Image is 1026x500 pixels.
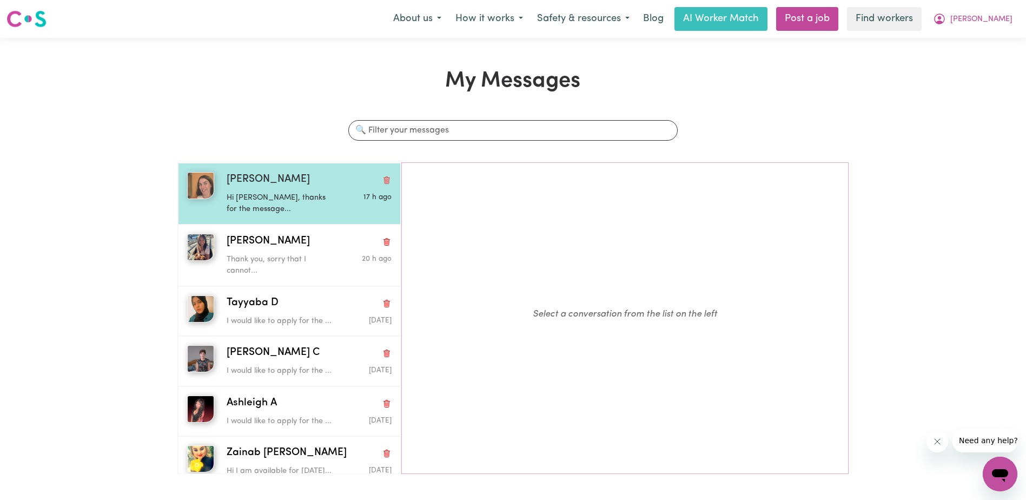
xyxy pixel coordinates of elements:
[227,416,336,427] p: I would like to apply for the ...
[386,8,448,30] button: About us
[776,7,838,31] a: Post a job
[178,163,401,225] button: Alyson M[PERSON_NAME]Delete conversationHi [PERSON_NAME], thanks for the message...Message sent o...
[382,234,392,248] button: Delete conversation
[187,295,214,323] img: Tayyaba D
[382,173,392,187] button: Delete conversation
[369,417,392,424] span: Message sent on April 5, 2025
[382,346,392,360] button: Delete conversation
[178,336,401,386] button: Meryl C[PERSON_NAME] CDelete conversationI would like to apply for the ...Message sent on June 5,...
[187,234,214,261] img: Elizabeth Santos S
[950,14,1012,25] span: [PERSON_NAME]
[227,365,336,377] p: I would like to apply for the ...
[178,386,401,436] button: Ashleigh AAshleigh ADelete conversationI would like to apply for the ...Message sent on April 5, ...
[448,8,530,30] button: How it works
[227,345,320,361] span: [PERSON_NAME] C
[674,7,767,31] a: AI Worker Match
[926,431,948,452] iframe: Close message
[533,310,717,319] em: Select a conversation from the list on the left
[227,295,279,311] span: Tayyaba D
[178,286,401,336] button: Tayyaba DTayyaba DDelete conversationI would like to apply for the ...Message sent on June 5, 2025
[363,194,392,201] span: Message sent on September 3, 2025
[369,367,392,374] span: Message sent on June 5, 2025
[926,8,1020,30] button: My Account
[227,445,347,461] span: Zainab [PERSON_NAME]
[382,396,392,410] button: Delete conversation
[382,296,392,310] button: Delete conversation
[362,255,392,262] span: Message sent on September 3, 2025
[227,465,336,477] p: Hi I am available for [DATE]...
[952,429,1017,452] iframe: Message from company
[6,6,47,31] a: Careseekers logo
[847,7,922,31] a: Find workers
[187,396,214,423] img: Ashleigh A
[227,234,310,249] span: [PERSON_NAME]
[227,192,336,215] p: Hi [PERSON_NAME], thanks for the message...
[178,225,401,286] button: Elizabeth Santos S[PERSON_NAME]Delete conversationThank you, sorry that I cannot...Message sent o...
[530,8,637,30] button: Safety & resources
[187,445,214,472] img: Zainab Michelle R
[348,120,677,141] input: 🔍 Filter your messages
[369,467,392,474] span: Message sent on April 3, 2025
[178,436,401,486] button: Zainab Michelle RZainab [PERSON_NAME]Delete conversationHi I am available for [DATE]...Message se...
[187,172,214,199] img: Alyson M
[382,446,392,460] button: Delete conversation
[187,345,214,372] img: Meryl C
[6,9,47,29] img: Careseekers logo
[637,7,670,31] a: Blog
[6,8,65,16] span: Need any help?
[227,315,336,327] p: I would like to apply for the ...
[227,172,310,188] span: [PERSON_NAME]
[227,254,336,277] p: Thank you, sorry that I cannot...
[177,68,849,94] h1: My Messages
[227,396,277,411] span: Ashleigh A
[369,317,392,324] span: Message sent on June 5, 2025
[983,457,1017,491] iframe: Button to launch messaging window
